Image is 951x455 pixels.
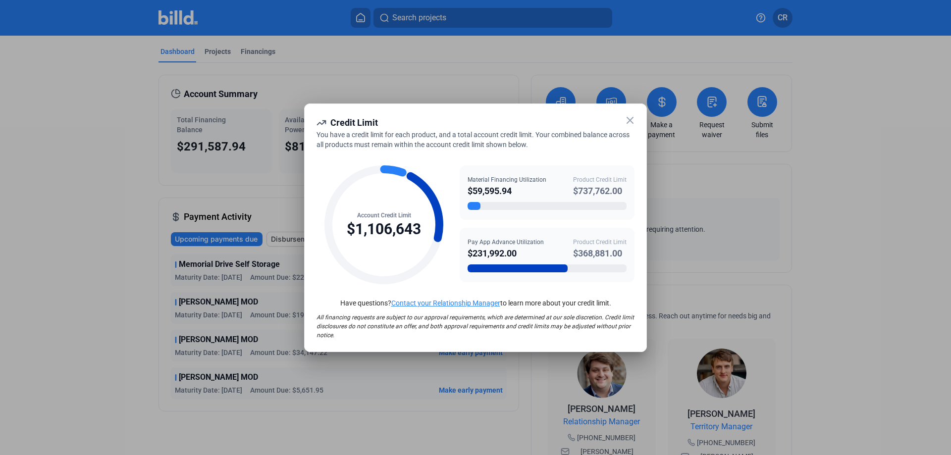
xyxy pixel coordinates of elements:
div: Material Financing Utilization [468,175,546,184]
a: Contact your Relationship Manager [391,299,500,307]
div: $737,762.00 [573,184,627,198]
div: $231,992.00 [468,247,544,260]
div: Account Credit Limit [347,211,421,220]
span: All financing requests are subject to our approval requirements, which are determined at our sole... [317,314,634,339]
span: Have questions? to learn more about your credit limit. [340,299,611,307]
div: $59,595.94 [468,184,546,198]
div: Product Credit Limit [573,238,627,247]
div: Pay App Advance Utilization [468,238,544,247]
div: Product Credit Limit [573,175,627,184]
div: $368,881.00 [573,247,627,260]
span: You have a credit limit for each product, and a total account credit limit. Your combined balance... [317,131,630,149]
span: Credit Limit [330,117,378,128]
div: $1,106,643 [347,220,421,239]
